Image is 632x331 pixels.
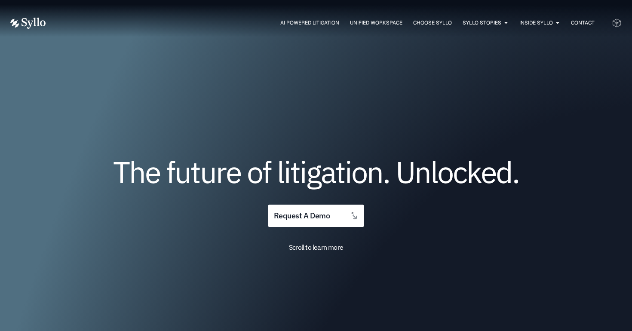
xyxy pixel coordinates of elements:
[519,19,553,27] a: Inside Syllo
[571,19,595,27] a: Contact
[63,19,595,27] div: Menu Toggle
[268,205,364,227] a: request a demo
[463,19,501,27] a: Syllo Stories
[63,19,595,27] nav: Menu
[413,19,452,27] a: Choose Syllo
[10,18,46,29] img: Vector
[289,243,343,251] span: Scroll to learn more
[280,19,339,27] a: AI Powered Litigation
[62,158,570,186] h1: The future of litigation. Unlocked.
[350,19,402,27] a: Unified Workspace
[274,212,330,220] span: request a demo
